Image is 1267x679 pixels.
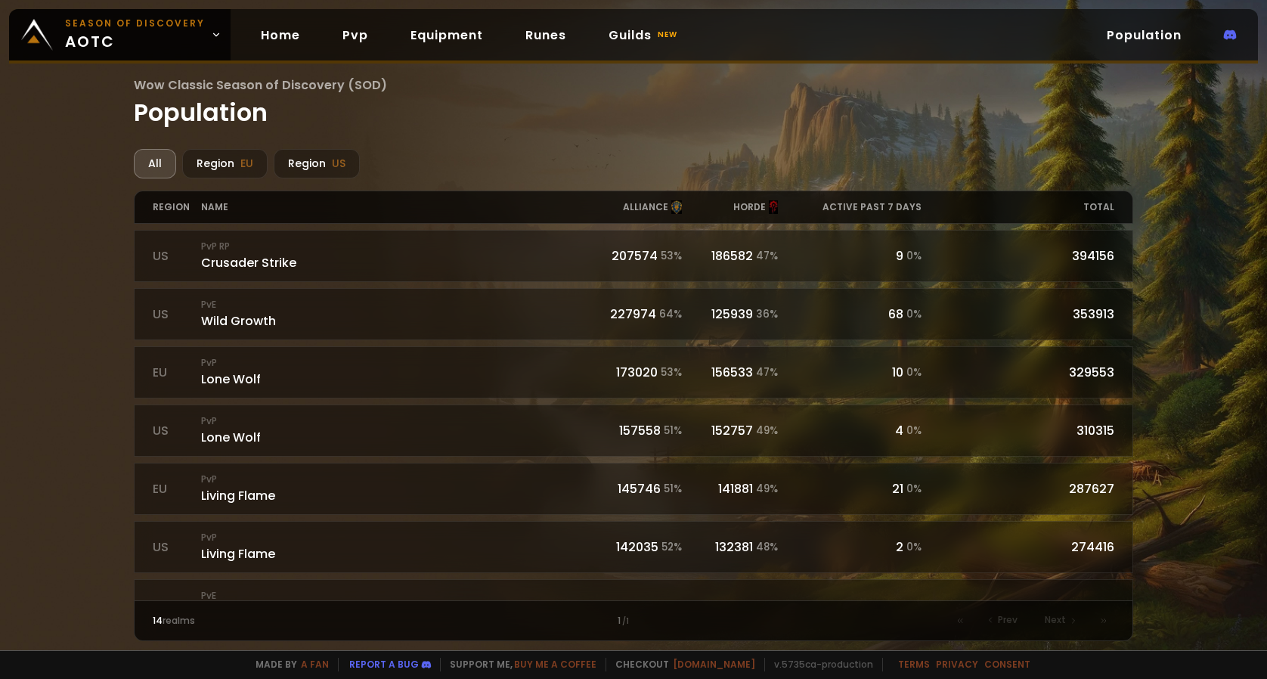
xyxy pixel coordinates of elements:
a: Equipment [398,20,495,51]
span: Made by [246,658,329,671]
span: Checkout [606,658,755,671]
img: alliance [671,200,682,214]
small: PvE [201,298,586,312]
div: alliance [585,191,681,223]
small: PvP [201,356,586,370]
div: Crusader Strike [201,240,586,272]
h1: Population [134,76,1133,131]
a: Privacy [936,658,978,671]
a: Guildsnew [596,20,692,51]
a: Home [249,20,312,51]
a: [DOMAIN_NAME] [673,658,755,671]
a: Pvp [330,20,380,51]
span: v. 5735ca - production [764,658,873,671]
a: Report a bug [349,658,419,671]
div: Living Flame [201,531,586,563]
small: PvE [201,589,586,603]
small: Season of Discovery [65,17,205,30]
a: Runes [513,20,578,51]
a: Consent [984,658,1030,671]
small: PvP [201,414,586,428]
a: Terms [898,658,930,671]
small: new [655,26,680,44]
span: Next [1045,613,1066,627]
div: total [922,191,1114,223]
a: a fan [301,658,329,671]
span: 14 [153,614,163,627]
div: Lone Wolf [201,414,586,447]
img: horde [769,200,778,214]
span: aotc [65,17,205,53]
a: Buy me a coffee [514,658,596,671]
div: Region [182,149,268,178]
div: region [153,191,201,223]
span: US [332,156,345,172]
a: Season of Discoveryaotc [9,9,231,60]
span: Support me, [440,658,596,671]
div: Region [274,149,360,178]
span: Wow Classic Season of Discovery (SOD) [134,76,1133,95]
small: / 1 [622,615,629,628]
div: 1 [393,614,874,628]
div: Wild Growth [201,298,586,330]
small: PvP [201,531,586,544]
div: realms [153,614,393,628]
div: Wild Growth [201,589,586,622]
small: PvP RP [201,240,586,253]
div: horde [682,191,778,223]
span: Prev [998,613,1018,627]
div: All [134,149,176,178]
div: name [201,191,586,223]
div: Lone Wolf [201,356,586,389]
span: EU [240,156,253,172]
div: Living Flame [201,473,586,505]
a: Population [1095,20,1194,51]
small: PvP [201,473,586,486]
div: active past 7 days [778,191,922,223]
